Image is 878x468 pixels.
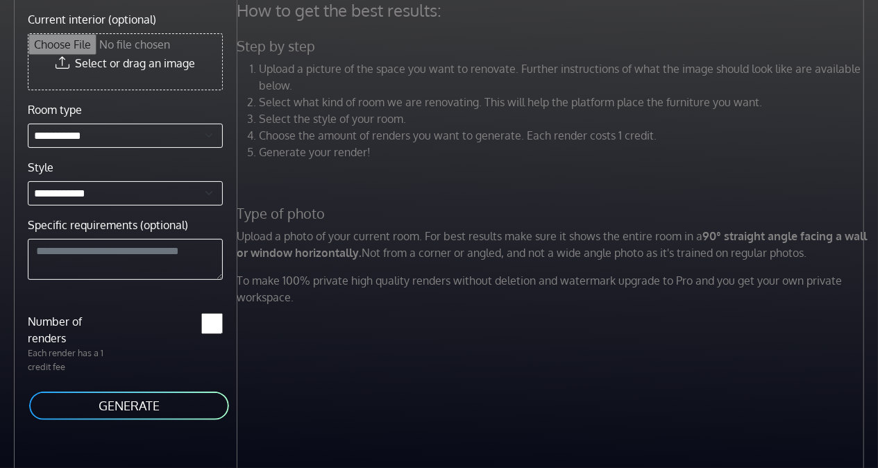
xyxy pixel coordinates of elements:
[260,127,868,144] li: Choose the amount of renders you want to generate. Each render costs 1 credit.
[237,229,868,260] strong: 90° straight angle facing a wall or window horizontally.
[229,272,876,306] p: To make 100% private high quality renders without deletion and watermark upgrade to Pro and you g...
[260,110,868,127] li: Select the style of your room.
[229,228,876,261] p: Upload a photo of your current room. For best results make sure it shows the entire room in a Not...
[229,205,876,222] h5: Type of photo
[229,37,876,55] h5: Step by step
[28,390,230,421] button: GENERATE
[260,144,868,160] li: Generate your render!
[19,346,125,373] p: Each render has a 1 credit fee
[28,11,156,28] label: Current interior (optional)
[260,94,868,110] li: Select what kind of room we are renovating. This will help the platform place the furniture you w...
[19,313,125,346] label: Number of renders
[260,60,868,94] li: Upload a picture of the space you want to renovate. Further instructions of what the image should...
[28,159,53,176] label: Style
[28,217,188,233] label: Specific requirements (optional)
[28,101,82,118] label: Room type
